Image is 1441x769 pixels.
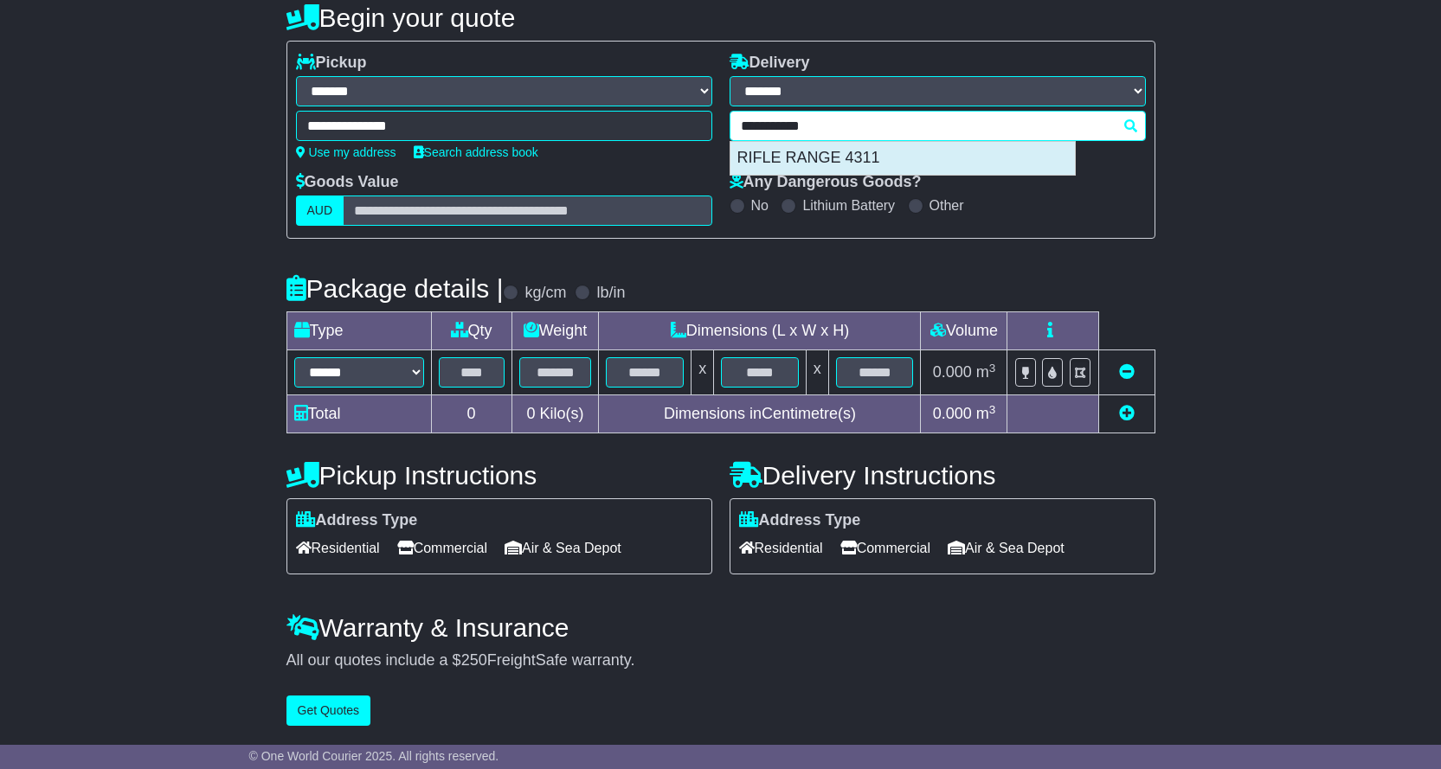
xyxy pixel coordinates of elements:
[296,145,396,159] a: Use my address
[286,461,712,490] h4: Pickup Instructions
[599,395,921,433] td: Dimensions in Centimetre(s)
[296,535,380,561] span: Residential
[976,405,996,422] span: m
[692,350,714,395] td: x
[976,363,996,381] span: m
[1119,363,1135,381] a: Remove this item
[461,651,487,669] span: 250
[286,274,504,303] h4: Package details |
[730,461,1155,490] h4: Delivery Instructions
[431,312,511,350] td: Qty
[933,363,972,381] span: 0.000
[806,350,828,395] td: x
[431,395,511,433] td: 0
[989,362,996,375] sup: 3
[296,511,418,530] label: Address Type
[730,54,810,73] label: Delivery
[296,195,344,226] label: AUD
[930,197,964,214] label: Other
[286,312,431,350] td: Type
[989,403,996,416] sup: 3
[948,535,1065,561] span: Air & Sea Depot
[296,173,399,192] label: Goods Value
[414,145,538,159] a: Search address book
[739,535,823,561] span: Residential
[730,111,1146,141] typeahead: Please provide city
[739,511,861,530] label: Address Type
[286,613,1155,642] h4: Warranty & Insurance
[286,651,1155,670] div: All our quotes include a $ FreightSafe warranty.
[730,142,1075,175] div: RIFLE RANGE 4311
[730,173,922,192] label: Any Dangerous Goods?
[526,405,535,422] span: 0
[511,395,599,433] td: Kilo(s)
[1119,405,1135,422] a: Add new item
[840,535,930,561] span: Commercial
[596,284,625,303] label: lb/in
[933,405,972,422] span: 0.000
[511,312,599,350] td: Weight
[286,3,1155,32] h4: Begin your quote
[249,749,499,763] span: © One World Courier 2025. All rights reserved.
[524,284,566,303] label: kg/cm
[397,535,487,561] span: Commercial
[286,695,371,726] button: Get Quotes
[751,197,769,214] label: No
[296,54,367,73] label: Pickup
[286,395,431,433] td: Total
[802,197,895,214] label: Lithium Battery
[921,312,1007,350] td: Volume
[505,535,621,561] span: Air & Sea Depot
[599,312,921,350] td: Dimensions (L x W x H)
